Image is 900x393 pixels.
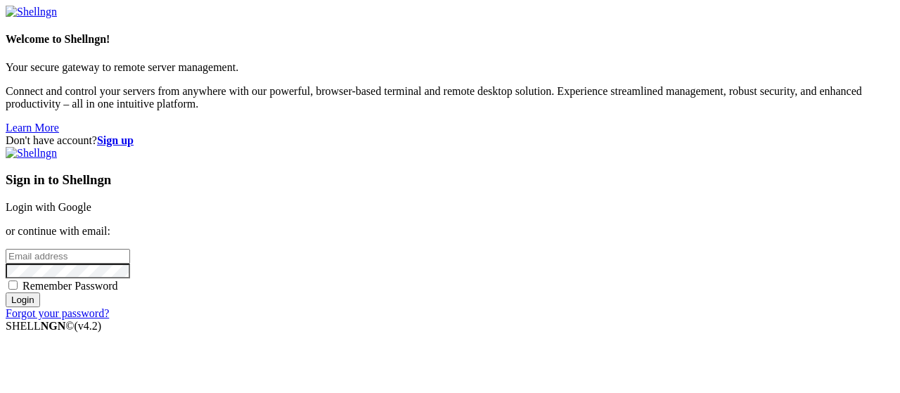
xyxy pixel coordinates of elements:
[6,61,894,74] p: Your secure gateway to remote server management.
[6,6,57,18] img: Shellngn
[8,281,18,290] input: Remember Password
[6,292,40,307] input: Login
[6,307,109,319] a: Forgot your password?
[97,134,134,146] a: Sign up
[6,33,894,46] h4: Welcome to Shellngn!
[22,280,118,292] span: Remember Password
[6,122,59,134] a: Learn More
[6,85,894,110] p: Connect and control your servers from anywhere with our powerful, browser-based terminal and remo...
[6,147,57,160] img: Shellngn
[75,320,102,332] span: 4.2.0
[6,249,130,264] input: Email address
[6,225,894,238] p: or continue with email:
[6,201,91,213] a: Login with Google
[6,134,894,147] div: Don't have account?
[41,320,66,332] b: NGN
[6,320,101,332] span: SHELL ©
[6,172,894,188] h3: Sign in to Shellngn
